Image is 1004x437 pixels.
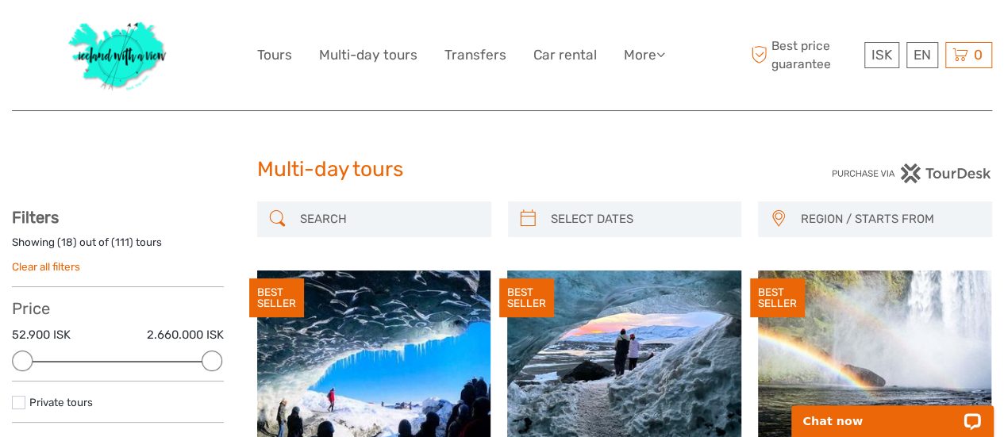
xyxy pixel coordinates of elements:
[533,44,597,67] a: Car rental
[12,208,59,227] strong: Filters
[12,235,224,259] div: Showing ( ) out of ( ) tours
[544,205,734,233] input: SELECT DATES
[750,278,805,318] div: BEST SELLER
[12,260,80,273] a: Clear all filters
[257,157,748,182] h1: Multi-day tours
[871,47,892,63] span: ISK
[257,44,292,67] a: Tours
[61,235,73,250] label: 18
[249,278,304,318] div: BEST SELLER
[319,44,417,67] a: Multi-day tours
[624,44,665,67] a: More
[60,12,176,98] img: 1077-ca632067-b948-436b-9c7a-efe9894e108b_logo_big.jpg
[971,47,985,63] span: 0
[12,327,71,343] label: 52.900 ISK
[831,163,992,183] img: PurchaseViaTourDesk.png
[115,235,129,250] label: 111
[747,37,860,72] span: Best price guarantee
[781,387,1004,437] iframe: LiveChat chat widget
[12,299,224,318] h3: Price
[793,206,984,232] button: REGION / STARTS FROM
[906,42,938,68] div: EN
[294,205,483,233] input: SEARCH
[444,44,506,67] a: Transfers
[147,327,224,343] label: 2.660.000 ISK
[29,396,93,408] a: Private tours
[499,278,554,318] div: BEST SELLER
